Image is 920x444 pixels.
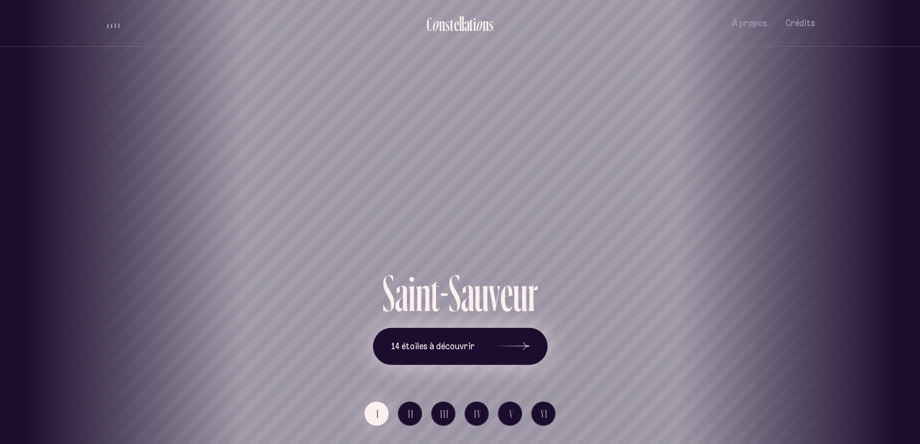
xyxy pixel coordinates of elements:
[469,14,473,34] div: t
[431,401,455,426] button: III
[473,14,476,34] div: i
[465,401,489,426] button: IV
[445,14,450,34] div: s
[489,267,500,319] div: v
[391,341,475,352] span: 14 étoiles à découvrir
[459,14,462,34] div: l
[440,267,449,319] div: -
[732,9,767,38] button: À propos
[426,14,432,34] div: C
[513,267,528,319] div: u
[408,267,415,319] div: i
[440,409,449,419] span: III
[432,14,439,34] div: o
[785,9,815,38] button: Crédits
[785,18,815,29] span: Crédits
[531,401,556,426] button: VI
[732,18,767,29] span: À propos
[498,401,522,426] button: V
[464,14,469,34] div: a
[528,267,538,319] div: r
[483,14,489,34] div: n
[364,401,389,426] button: I
[439,14,445,34] div: n
[395,267,408,319] div: a
[509,409,514,419] span: V
[449,267,461,319] div: S
[377,409,380,419] span: I
[461,267,474,319] div: a
[500,267,513,319] div: e
[383,267,395,319] div: S
[474,409,482,419] span: IV
[415,267,431,319] div: n
[541,409,548,419] span: VI
[454,14,459,34] div: e
[408,409,414,419] span: II
[462,14,464,34] div: l
[474,267,489,319] div: u
[373,327,548,365] button: 14 étoiles à découvrir
[475,14,483,34] div: o
[431,267,440,319] div: t
[106,17,121,30] button: volume audio
[450,14,454,34] div: t
[398,401,422,426] button: II
[489,14,494,34] div: s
